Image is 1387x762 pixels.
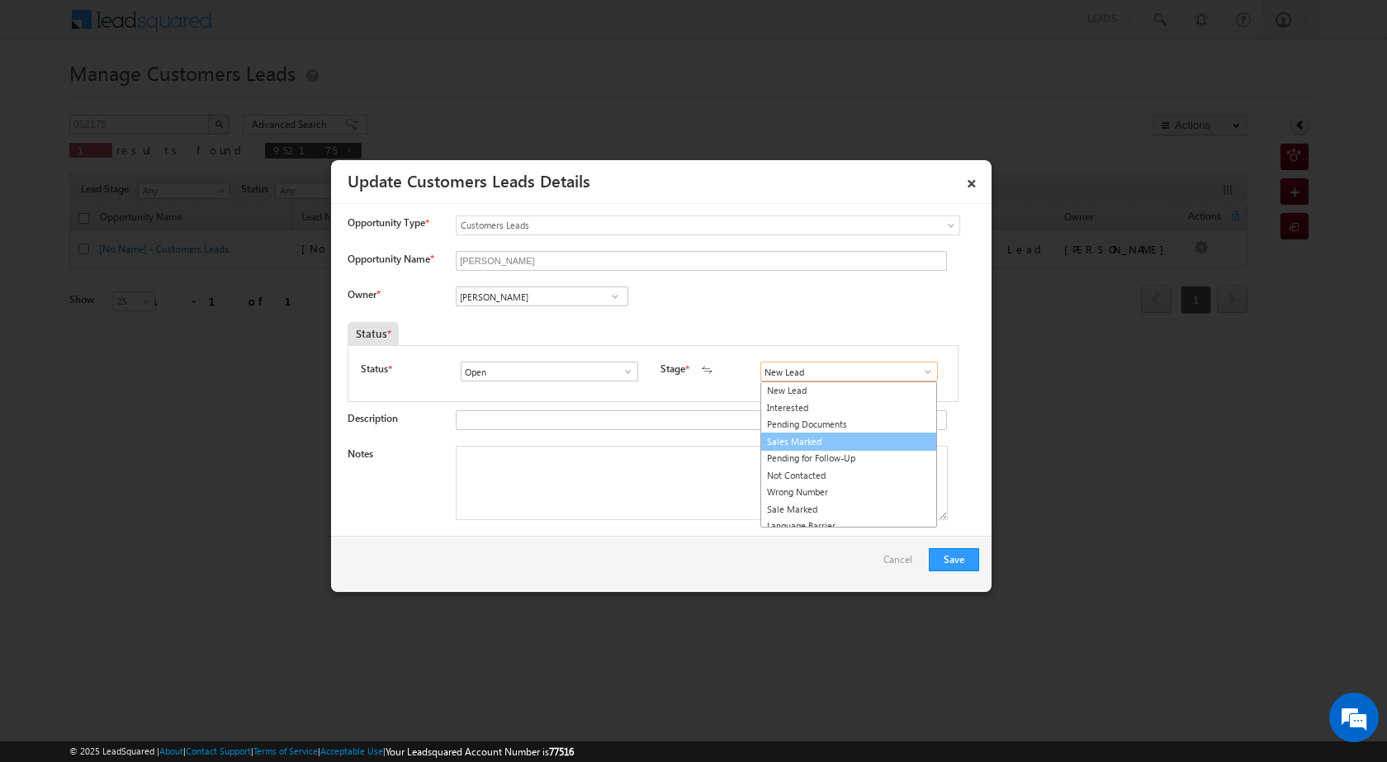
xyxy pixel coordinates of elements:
[456,215,960,235] a: Customers Leads
[361,362,388,376] label: Status
[958,166,986,195] a: ×
[86,87,277,108] div: Chat with us now
[761,501,936,518] a: Sale Marked
[660,362,685,376] label: Stage
[761,400,936,417] a: Interested
[613,363,634,380] a: Show All Items
[913,363,934,380] a: Show All Items
[348,322,399,345] div: Status
[69,744,574,760] span: © 2025 LeadSquared | | | | |
[549,745,574,758] span: 77516
[386,745,574,758] span: Your Leadsquared Account Number is
[271,8,310,48] div: Minimize live chat window
[348,215,425,230] span: Opportunity Type
[348,288,380,301] label: Owner
[761,416,936,433] a: Pending Documents
[320,745,383,756] a: Acceptable Use
[457,218,892,233] span: Customers Leads
[761,450,936,467] a: Pending for Follow-Up
[21,153,301,495] textarea: Type your message and hit 'Enter'
[253,745,318,756] a: Terms of Service
[760,362,938,381] input: Type to Search
[883,548,921,580] a: Cancel
[760,433,937,452] a: Sales Marked
[348,168,590,192] a: Update Customers Leads Details
[456,286,628,306] input: Type to Search
[186,745,251,756] a: Contact Support
[348,412,398,424] label: Description
[348,447,373,460] label: Notes
[929,548,979,571] button: Save
[461,362,638,381] input: Type to Search
[761,467,936,485] a: Not Contacted
[761,484,936,501] a: Wrong Number
[761,518,936,535] a: Language Barrier
[225,509,300,531] em: Start Chat
[761,382,936,400] a: New Lead
[28,87,69,108] img: d_60004797649_company_0_60004797649
[348,253,433,265] label: Opportunity Name
[604,288,625,305] a: Show All Items
[159,745,183,756] a: About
